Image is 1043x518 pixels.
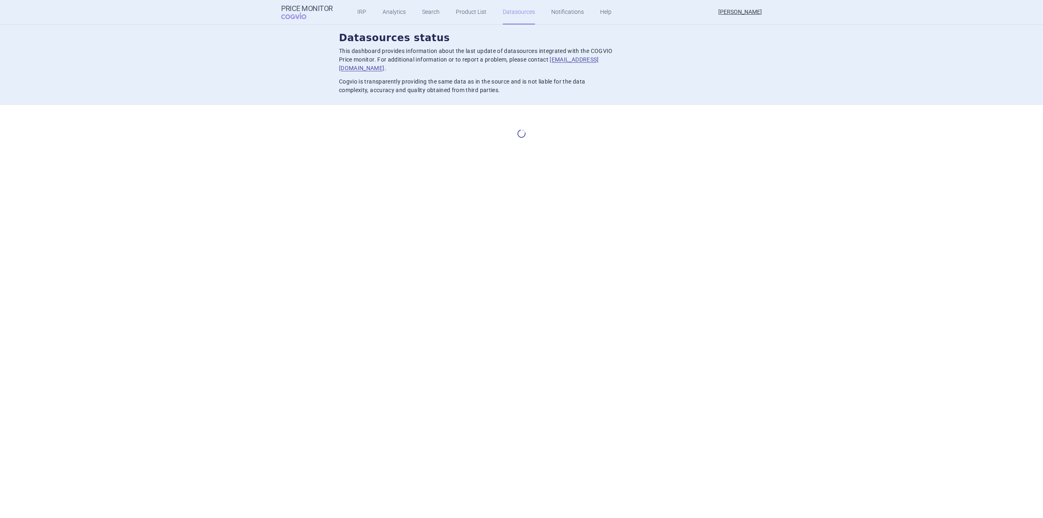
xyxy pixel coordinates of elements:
[339,56,599,71] a: [EMAIL_ADDRESS][DOMAIN_NAME]
[339,31,704,45] h2: Datasources status
[339,47,613,73] p: This dashboard provides information about the last update of datasources integrated with the COGV...
[281,13,318,19] span: COGVIO
[281,4,333,20] a: Price MonitorCOGVIO
[281,4,333,13] strong: Price Monitor
[339,77,613,95] p: Cogvio is transparently providing the same data as in the source and is not liable for the data c...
